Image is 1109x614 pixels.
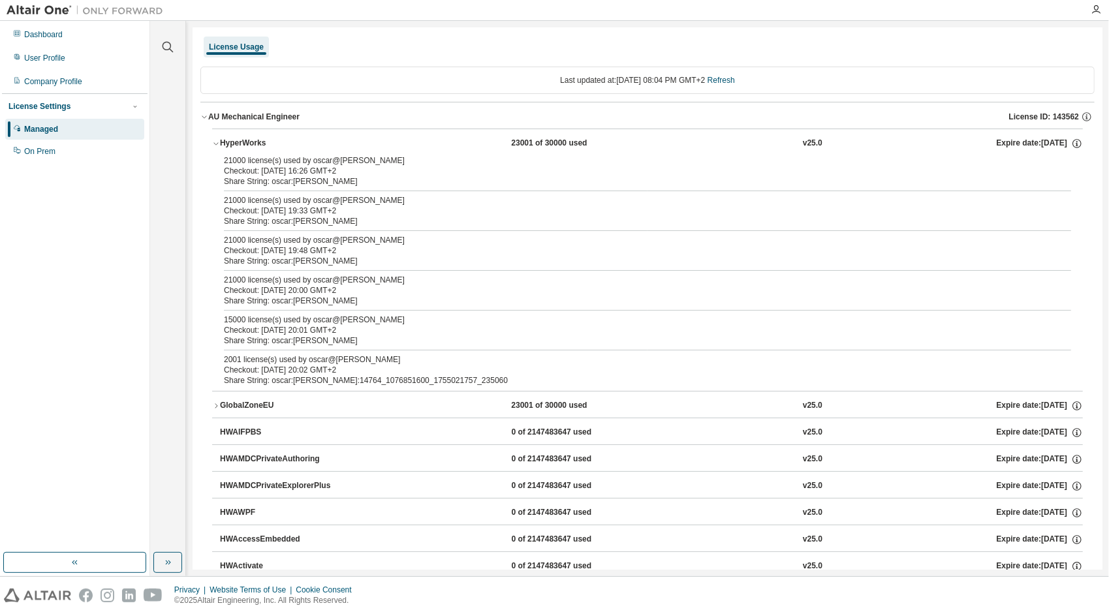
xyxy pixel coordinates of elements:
[220,427,337,438] div: HWAIFPBS
[7,4,170,17] img: Altair One
[220,525,1083,554] button: HWAccessEmbedded0 of 2147483647 usedv25.0Expire date:[DATE]
[224,275,1040,285] div: 21000 license(s) used by oscar@[PERSON_NAME]
[224,216,1040,226] div: Share String: oscar:[PERSON_NAME]
[803,138,822,149] div: v25.0
[224,256,1040,266] div: Share String: oscar:[PERSON_NAME]
[220,560,337,572] div: HWActivate
[996,534,1082,545] div: Expire date: [DATE]
[174,585,210,595] div: Privacy
[996,453,1082,465] div: Expire date: [DATE]
[220,507,337,519] div: HWAWPF
[511,507,629,519] div: 0 of 2147483647 used
[101,589,114,602] img: instagram.svg
[220,552,1083,581] button: HWActivate0 of 2147483647 usedv25.0Expire date:[DATE]
[803,507,822,519] div: v25.0
[803,480,822,492] div: v25.0
[4,589,71,602] img: altair_logo.svg
[511,560,629,572] div: 0 of 2147483647 used
[224,296,1040,306] div: Share String: oscar:[PERSON_NAME]
[224,365,1040,375] div: Checkout: [DATE] 20:02 GMT+2
[122,589,136,602] img: linkedin.svg
[803,534,822,545] div: v25.0
[224,195,1040,206] div: 21000 license(s) used by oscar@[PERSON_NAME]
[997,138,1083,149] div: Expire date: [DATE]
[220,472,1083,500] button: HWAMDCPrivateExplorerPlus0 of 2147483647 usedv25.0Expire date:[DATE]
[8,101,70,112] div: License Settings
[24,76,82,87] div: Company Profile
[220,418,1083,447] button: HWAIFPBS0 of 2147483647 usedv25.0Expire date:[DATE]
[511,480,629,492] div: 0 of 2147483647 used
[24,29,63,40] div: Dashboard
[144,589,163,602] img: youtube.svg
[212,391,1083,420] button: GlobalZoneEU23001 of 30000 usedv25.0Expire date:[DATE]
[79,589,93,602] img: facebook.svg
[200,67,1095,94] div: Last updated at: [DATE] 08:04 PM GMT+2
[220,534,337,545] div: HWAccessEmbedded
[224,375,1040,386] div: Share String: oscar:[PERSON_NAME]:14764_1076851600_1755021757_235060
[224,325,1040,335] div: Checkout: [DATE] 20:01 GMT+2
[996,427,1082,438] div: Expire date: [DATE]
[220,400,337,412] div: GlobalZoneEU
[996,560,1082,572] div: Expire date: [DATE]
[209,42,264,52] div: License Usage
[296,585,359,595] div: Cookie Consent
[220,138,337,149] div: HyperWorks
[224,166,1040,176] div: Checkout: [DATE] 16:26 GMT+2
[224,335,1040,346] div: Share String: oscar:[PERSON_NAME]
[208,112,300,122] div: AU Mechanical Engineer
[224,245,1040,256] div: Checkout: [DATE] 19:48 GMT+2
[212,129,1083,158] button: HyperWorks23001 of 30000 usedv25.0Expire date:[DATE]
[220,480,337,492] div: HWAMDCPrivateExplorerPlus
[803,400,822,412] div: v25.0
[224,176,1040,187] div: Share String: oscar:[PERSON_NAME]
[24,124,58,134] div: Managed
[220,499,1083,527] button: HWAWPF0 of 2147483647 usedv25.0Expire date:[DATE]
[174,595,360,606] p: © 2025 Altair Engineering, Inc. All Rights Reserved.
[220,445,1083,474] button: HWAMDCPrivateAuthoring0 of 2147483647 usedv25.0Expire date:[DATE]
[803,453,822,465] div: v25.0
[803,427,822,438] div: v25.0
[224,285,1040,296] div: Checkout: [DATE] 20:00 GMT+2
[224,315,1040,325] div: 15000 license(s) used by oscar@[PERSON_NAME]
[224,206,1040,216] div: Checkout: [DATE] 19:33 GMT+2
[200,102,1095,131] button: AU Mechanical EngineerLicense ID: 143562
[224,354,1040,365] div: 2001 license(s) used by oscar@[PERSON_NAME]
[511,400,629,412] div: 23001 of 30000 used
[220,453,337,465] div: HWAMDCPrivateAuthoring
[1009,112,1079,122] span: License ID: 143562
[997,400,1083,412] div: Expire date: [DATE]
[996,507,1082,519] div: Expire date: [DATE]
[511,427,629,438] div: 0 of 2147483647 used
[210,585,296,595] div: Website Terms of Use
[224,235,1040,245] div: 21000 license(s) used by oscar@[PERSON_NAME]
[511,453,629,465] div: 0 of 2147483647 used
[996,480,1082,492] div: Expire date: [DATE]
[511,534,629,545] div: 0 of 2147483647 used
[24,146,55,157] div: On Prem
[24,53,65,63] div: User Profile
[708,76,735,85] a: Refresh
[803,560,822,572] div: v25.0
[511,138,629,149] div: 23001 of 30000 used
[224,155,1040,166] div: 21000 license(s) used by oscar@[PERSON_NAME]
